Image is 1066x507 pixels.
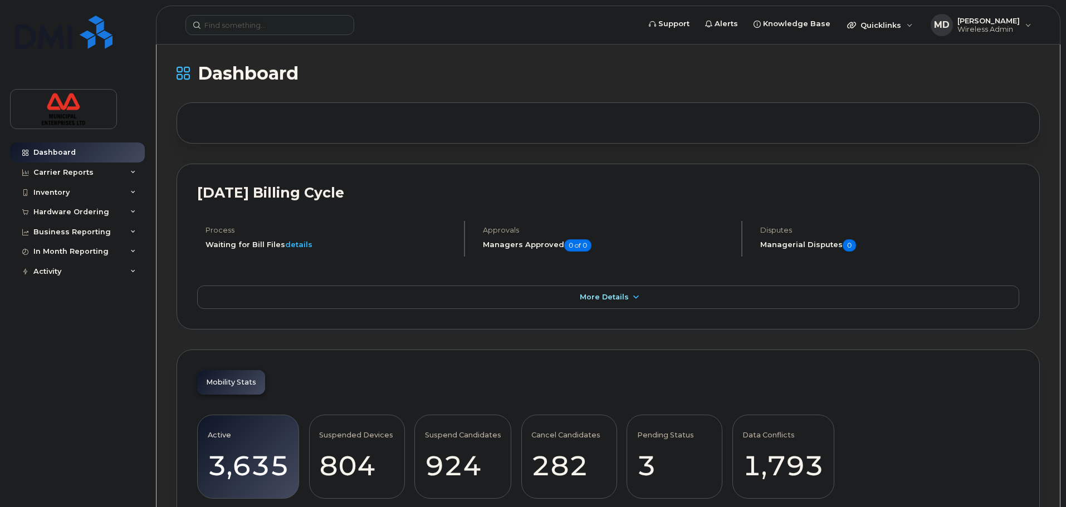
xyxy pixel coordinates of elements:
[742,449,824,482] div: 1,793
[206,239,454,250] li: Waiting for Bill Files
[208,421,289,492] a: Active3,635
[208,449,289,482] div: 3,635
[319,449,394,482] div: 804
[531,449,607,482] div: 282
[564,239,591,252] span: 0 of 0
[531,421,600,439] div: Cancel Candidates
[198,65,299,82] span: Dashboard
[425,421,501,439] div: Suspend Candidates
[319,421,393,439] div: Suspended Devices
[742,421,824,492] a: Data Conflicts1,793
[760,239,1019,252] h5: Managerial Disputes
[637,421,712,492] a: Pending Status3
[483,226,732,234] h4: Approvals
[843,239,856,252] span: 0
[197,184,1019,201] h2: [DATE] Billing Cycle
[425,449,501,482] div: 924
[483,239,732,252] h5: Managers Approved
[206,226,454,234] h4: Process
[637,449,712,482] div: 3
[760,226,1019,234] h4: Disputes
[319,421,394,492] a: Suspended Devices804
[285,240,312,249] a: details
[580,293,629,301] span: More Details
[637,421,694,439] div: Pending Status
[531,421,607,492] a: Cancel Candidates282
[425,421,501,492] a: Suspend Candidates924
[208,421,231,439] div: Active
[742,421,795,439] div: Data Conflicts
